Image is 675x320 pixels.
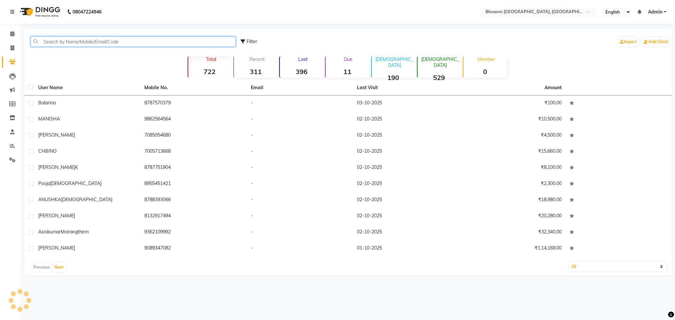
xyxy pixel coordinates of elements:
th: Mobile No. [140,80,247,95]
span: [DEMOGRAPHIC_DATA] [61,197,112,202]
strong: 529 [418,73,461,82]
td: ₹32,340.00 [459,225,565,241]
td: 02-10-2025 [353,208,459,225]
td: 9862564564 [140,112,247,128]
td: - [247,225,353,241]
span: Pooja [38,180,50,186]
td: 8788393066 [140,192,247,208]
th: User Name [34,80,140,95]
td: - [247,208,353,225]
td: - [247,160,353,176]
td: 8787751904 [140,160,247,176]
a: Add Client [642,37,670,46]
th: Amount [541,80,566,95]
span: [PERSON_NAME] [38,132,75,138]
td: 02-10-2025 [353,112,459,128]
td: 02-10-2025 [353,192,459,208]
td: - [247,112,353,128]
span: CH [38,148,45,154]
strong: 0 [463,67,507,76]
strong: 311 [234,67,277,76]
td: 02-10-2025 [353,144,459,160]
p: Recent [237,56,277,62]
td: 7085054680 [140,128,247,144]
th: Email [247,80,353,95]
td: ₹18,980.00 [459,192,565,208]
span: [PERSON_NAME] [38,164,75,170]
input: Search by Name/Mobile/Email/Code [31,37,236,47]
img: logo [17,3,62,21]
td: 8787570379 [140,95,247,112]
td: 02-10-2025 [353,176,459,192]
td: 02-10-2025 [353,225,459,241]
span: MANISHA [38,116,60,122]
td: 8132917494 [140,208,247,225]
span: Filter [247,39,257,44]
td: ₹8,100.00 [459,160,565,176]
td: ₹10,500.00 [459,112,565,128]
span: Admin [648,9,662,15]
td: - [247,241,353,257]
span: K [75,164,78,170]
td: 9089347082 [140,241,247,257]
p: [DEMOGRAPHIC_DATA] [420,56,461,68]
td: ₹20,280.00 [459,208,565,225]
td: 7005713668 [140,144,247,160]
p: Total [191,56,231,62]
td: 8955451421 [140,176,247,192]
td: - [247,176,353,192]
p: Lost [282,56,323,62]
button: Next [53,263,65,272]
span: Asnikumar [38,229,61,235]
td: 02-10-2025 [353,128,459,144]
span: Moirangthem [61,229,89,235]
span: [DEMOGRAPHIC_DATA] [50,180,102,186]
td: ₹15,660.00 [459,144,565,160]
td: 9362109992 [140,225,247,241]
td: 01-10-2025 [353,241,459,257]
td: ₹1,14,169.00 [459,241,565,257]
span: BINO [45,148,57,154]
td: - [247,192,353,208]
td: 03-10-2025 [353,95,459,112]
td: 02-10-2025 [353,160,459,176]
td: - [247,95,353,112]
td: ₹2,300.00 [459,176,565,192]
a: Import [618,37,638,46]
strong: 190 [372,73,415,82]
td: - [247,128,353,144]
strong: 722 [188,67,231,76]
td: - [247,144,353,160]
b: 08047224946 [73,3,102,21]
strong: 11 [326,67,369,76]
td: ₹4,500.00 [459,128,565,144]
span: Balarina [38,100,56,106]
td: ₹100.00 [459,95,565,112]
p: Due [327,56,369,62]
span: ANUSHKA [38,197,61,202]
strong: 396 [280,67,323,76]
p: [DEMOGRAPHIC_DATA] [374,56,415,68]
th: Last Visit [353,80,459,95]
span: [PERSON_NAME] [38,213,75,219]
p: Member [466,56,507,62]
span: [PERSON_NAME] [38,245,75,251]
